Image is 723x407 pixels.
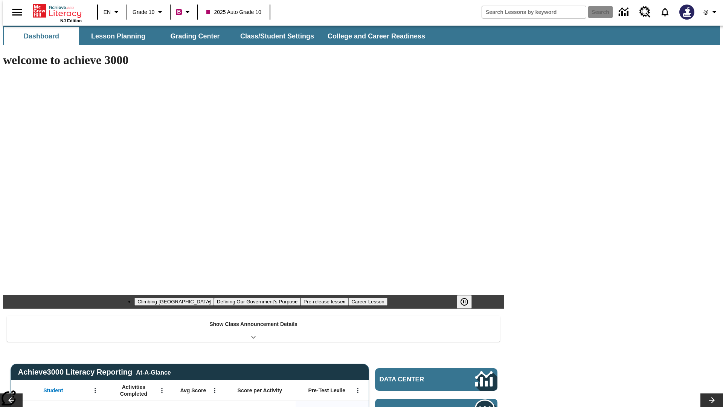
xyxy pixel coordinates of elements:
span: B [177,7,181,17]
button: Dashboard [4,27,79,45]
div: SubNavbar [3,26,720,45]
div: Home [33,3,82,23]
span: Activities Completed [109,384,159,397]
button: College and Career Readiness [322,27,431,45]
button: Open Menu [156,385,168,396]
a: Resource Center, Will open in new tab [635,2,655,22]
button: Select a new avatar [675,2,699,22]
span: 2025 Auto Grade 10 [206,8,261,16]
button: Language: EN, Select a language [100,5,124,19]
button: Grade: Grade 10, Select a grade [130,5,168,19]
button: Open Menu [352,385,363,396]
button: Slide 4 Career Lesson [348,298,387,306]
button: Class/Student Settings [234,27,320,45]
span: EN [104,8,111,16]
button: Slide 2 Defining Our Government's Purpose [214,298,300,306]
span: Grade 10 [133,8,154,16]
button: Lesson carousel, Next [700,393,723,407]
button: Grading Center [157,27,233,45]
button: Boost Class color is violet red. Change class color [173,5,195,19]
p: Show Class Announcement Details [209,320,297,328]
span: Pre-Test Lexile [308,387,346,394]
button: Profile/Settings [699,5,723,19]
button: Open Menu [209,385,220,396]
a: Home [33,3,82,18]
span: Score per Activity [238,387,282,394]
button: Slide 3 Pre-release lesson [300,298,348,306]
button: Pause [457,295,472,309]
button: Open side menu [6,1,28,23]
div: Pause [457,295,479,309]
a: Notifications [655,2,675,22]
input: search field [482,6,586,18]
button: Lesson Planning [81,27,156,45]
span: Data Center [380,376,450,383]
button: Slide 1 Climbing Mount Tai [134,298,214,306]
a: Data Center [614,2,635,23]
img: Avatar [679,5,694,20]
div: Show Class Announcement Details [7,316,500,342]
span: Student [43,387,63,394]
span: Achieve3000 Literacy Reporting [18,368,171,376]
h1: welcome to achieve 3000 [3,53,504,67]
span: NJ Edition [60,18,82,23]
a: Data Center [375,368,497,391]
span: @ [703,8,708,16]
button: Open Menu [90,385,101,396]
div: SubNavbar [3,27,432,45]
span: Avg Score [180,387,206,394]
div: At-A-Glance [136,368,171,376]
